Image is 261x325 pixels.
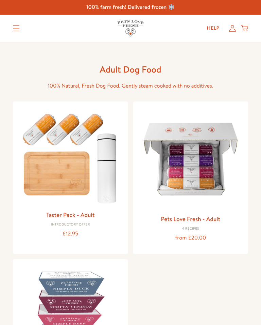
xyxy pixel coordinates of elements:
a: Help [202,21,225,35]
a: Pets Love Fresh - Adult [161,215,220,223]
h1: Adult Dog Food [22,64,239,75]
img: Pets Love Fresh - Adult [139,107,243,211]
span: 100% Natural, Fresh Dog Food. Gently steam cooked with no additives. [48,82,213,90]
div: Introductory Offer [18,223,122,227]
div: from £20.00 [139,233,243,243]
img: Pets Love Fresh [117,20,144,36]
div: 4 Recipes [139,227,243,231]
div: £12.95 [18,229,122,238]
a: Taster Pack - Adult [46,211,94,219]
img: Taster Pack - Adult [18,107,122,207]
summary: Translation missing: en.sections.header.menu [7,20,25,37]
